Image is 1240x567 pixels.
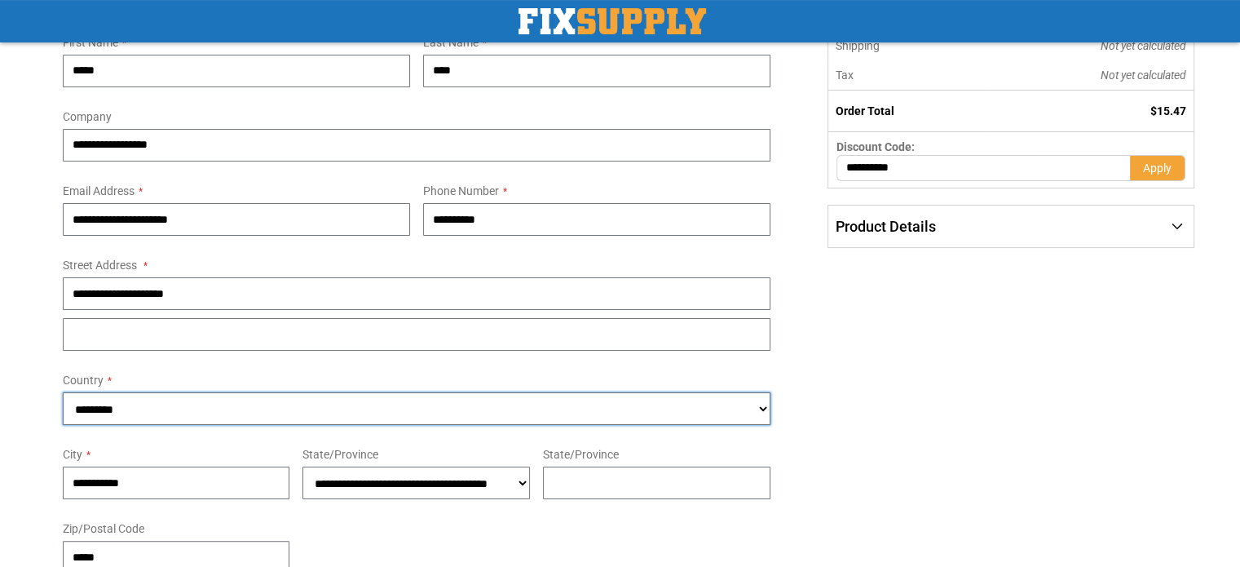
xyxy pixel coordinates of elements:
[63,448,82,461] span: City
[1150,104,1186,117] span: $15.47
[836,218,936,235] span: Product Details
[543,448,619,461] span: State/Province
[519,8,706,34] img: Fix Industrial Supply
[1130,155,1185,181] button: Apply
[423,184,499,197] span: Phone Number
[1101,69,1186,82] span: Not yet calculated
[63,522,144,535] span: Zip/Postal Code
[63,374,104,387] span: Country
[63,36,118,49] span: First Name
[423,36,479,49] span: Last Name
[63,259,137,272] span: Street Address
[836,140,915,153] span: Discount Code:
[828,60,991,91] th: Tax
[836,39,880,52] span: Shipping
[836,104,894,117] strong: Order Total
[1101,39,1186,52] span: Not yet calculated
[1143,162,1172,175] span: Apply
[302,448,378,461] span: State/Province
[63,110,112,123] span: Company
[63,184,135,197] span: Email Address
[519,8,706,34] a: store logo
